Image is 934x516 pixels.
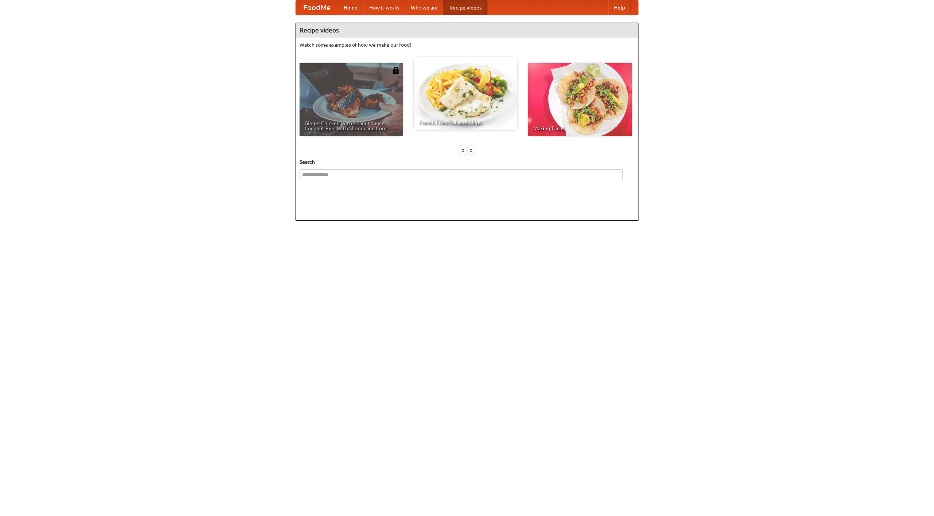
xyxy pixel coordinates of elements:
a: FoodMe [296,0,338,15]
a: Help [608,0,631,15]
div: « [459,146,466,155]
span: Making Tacos [533,126,627,131]
h4: Recipe videos [296,23,638,38]
a: Making Tacos [528,63,632,136]
span: French Fries Fish and Chips [419,120,512,125]
h5: Search [300,158,634,166]
p: Watch some examples of how we make our food! [300,41,634,49]
a: Home [338,0,363,15]
a: How it works [363,0,405,15]
a: Recipe videos [444,0,487,15]
img: 483408.png [392,67,400,74]
a: Who we are [405,0,444,15]
a: French Fries Fish and Chips [414,57,517,130]
div: » [468,146,475,155]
